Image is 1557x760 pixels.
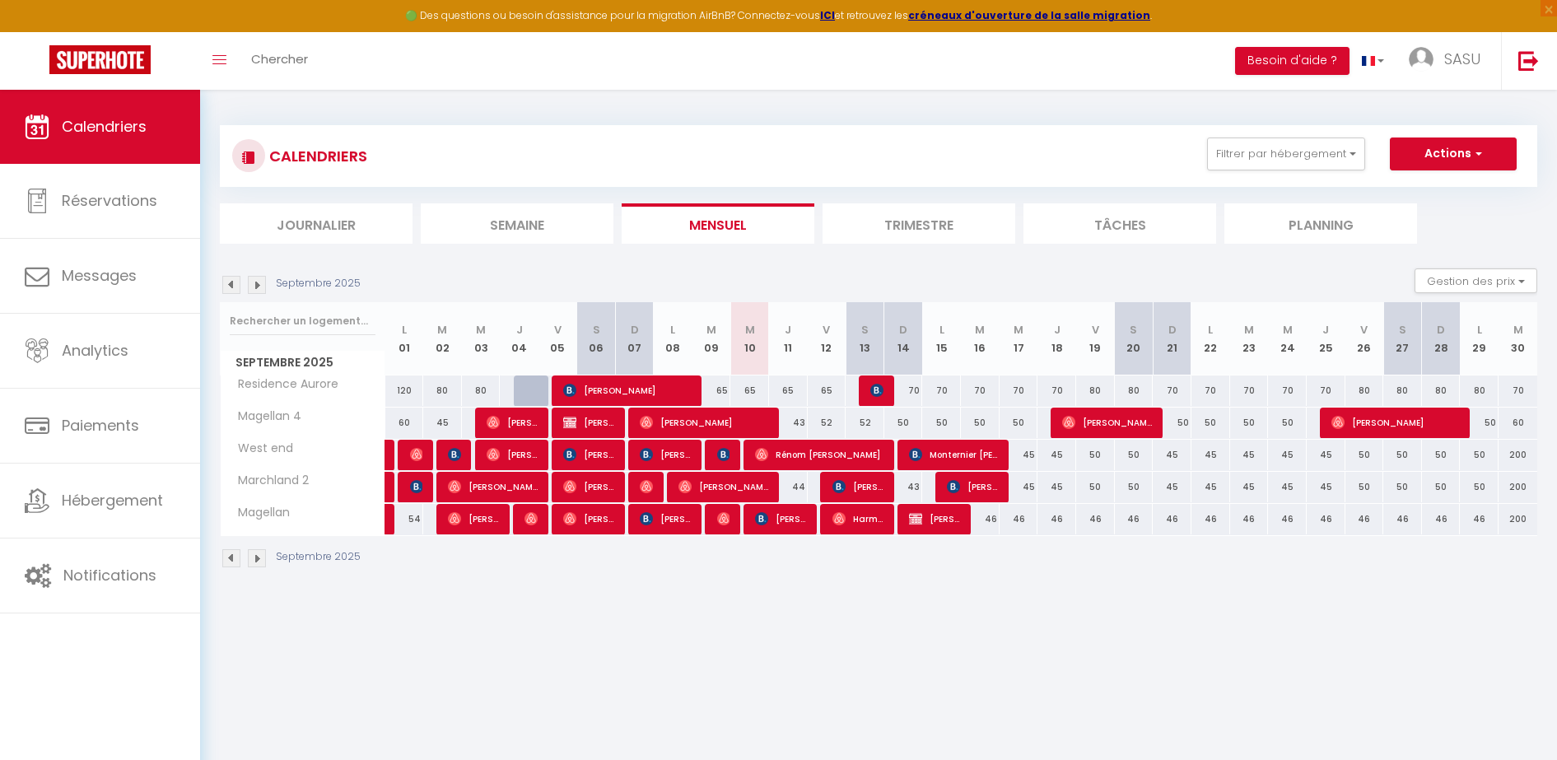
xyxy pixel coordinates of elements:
[1062,407,1153,438] span: [PERSON_NAME]
[62,415,139,436] span: Paiements
[1422,440,1461,470] div: 50
[922,375,961,406] div: 70
[1115,440,1154,470] div: 50
[421,203,613,244] li: Semaine
[832,471,884,502] span: [PERSON_NAME]
[961,504,1000,534] div: 46
[1499,408,1537,438] div: 60
[1153,472,1191,502] div: 45
[62,340,128,361] span: Analytics
[1499,440,1537,470] div: 200
[1230,504,1269,534] div: 46
[1383,302,1422,375] th: 27
[1054,322,1061,338] abbr: J
[717,439,730,470] span: [PERSON_NAME]
[654,302,692,375] th: 08
[62,265,137,286] span: Messages
[755,439,884,470] span: Rénom [PERSON_NAME]
[437,322,447,338] abbr: M
[1191,408,1230,438] div: 50
[1037,504,1076,534] div: 46
[909,439,1000,470] span: Monternier [PERSON_NAME]
[1191,472,1230,502] div: 45
[1191,375,1230,406] div: 70
[385,472,394,503] a: [DEMOGRAPHIC_DATA][PERSON_NAME]
[223,440,297,458] span: West end
[939,322,944,338] abbr: L
[423,302,462,375] th: 02
[899,322,907,338] abbr: D
[448,503,500,534] span: [PERSON_NAME]
[448,439,461,470] span: [PERSON_NAME]
[221,351,385,375] span: Septembre 2025
[577,302,616,375] th: 06
[640,503,692,534] span: [PERSON_NAME]
[1076,375,1115,406] div: 80
[1230,408,1269,438] div: 50
[640,471,653,502] span: [PERSON_NAME]
[961,375,1000,406] div: 70
[1037,375,1076,406] div: 70
[554,322,562,338] abbr: V
[1235,47,1350,75] button: Besoin d'aide ?
[563,503,615,534] span: [PERSON_NAME]
[462,302,501,375] th: 03
[1499,504,1537,534] div: 200
[1076,302,1115,375] th: 19
[1000,408,1038,438] div: 50
[1076,440,1115,470] div: 50
[239,32,320,90] a: Chercher
[1460,472,1499,502] div: 50
[706,322,716,338] abbr: M
[563,407,615,438] span: [PERSON_NAME]
[1437,322,1445,338] abbr: D
[640,439,692,470] span: [PERSON_NAME]
[769,302,808,375] th: 11
[1307,472,1345,502] div: 45
[730,302,769,375] th: 10
[1208,322,1213,338] abbr: L
[1230,472,1269,502] div: 45
[1518,50,1539,71] img: logout
[1153,504,1191,534] div: 46
[1399,322,1406,338] abbr: S
[1014,322,1023,338] abbr: M
[385,504,394,535] a: [PERSON_NAME]
[1322,322,1329,338] abbr: J
[947,471,999,502] span: [PERSON_NAME]
[1153,408,1191,438] div: 50
[1460,408,1499,438] div: 50
[1390,138,1517,170] button: Actions
[1037,440,1076,470] div: 45
[1076,472,1115,502] div: 50
[1307,375,1345,406] div: 70
[410,439,423,470] span: Sofiane El Rhayti
[1422,375,1461,406] div: 80
[476,322,486,338] abbr: M
[1345,504,1384,534] div: 46
[820,8,835,22] strong: ICI
[846,302,884,375] th: 13
[908,8,1150,22] a: créneaux d'ouverture de la salle migration
[593,322,600,338] abbr: S
[220,203,413,244] li: Journalier
[1191,440,1230,470] div: 45
[1460,504,1499,534] div: 46
[1360,322,1368,338] abbr: V
[402,322,407,338] abbr: L
[961,408,1000,438] div: 50
[769,375,808,406] div: 65
[1268,504,1307,534] div: 46
[1268,472,1307,502] div: 45
[1383,504,1422,534] div: 46
[276,276,361,291] p: Septembre 2025
[276,549,361,565] p: Septembre 2025
[1345,302,1384,375] th: 26
[670,322,675,338] abbr: L
[846,408,884,438] div: 52
[922,302,961,375] th: 15
[1000,472,1038,502] div: 45
[487,407,538,438] span: [PERSON_NAME]
[1499,472,1537,502] div: 200
[62,116,147,137] span: Calendriers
